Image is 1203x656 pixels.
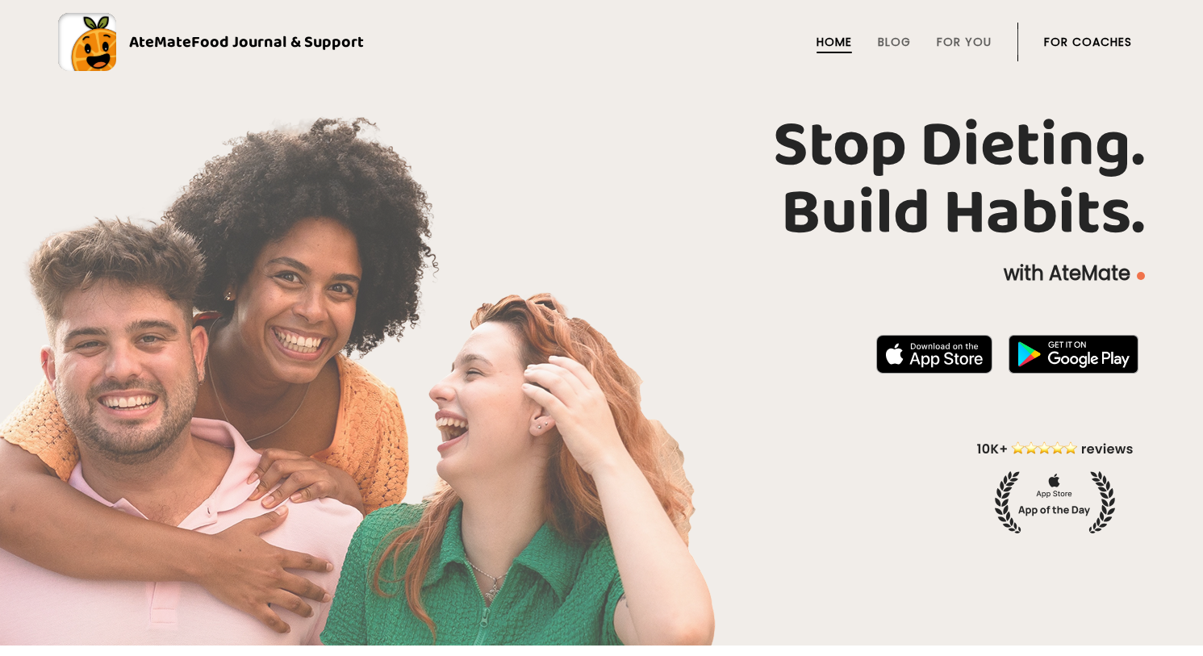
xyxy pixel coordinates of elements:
a: For You [937,36,992,48]
h1: Stop Dieting. Build Habits. [58,112,1145,248]
span: Food Journal & Support [191,29,364,55]
a: AteMateFood Journal & Support [58,13,1145,71]
img: badge-download-google.png [1009,335,1138,374]
a: Home [817,36,852,48]
div: AteMate [116,29,364,55]
img: badge-download-apple.svg [876,335,992,374]
img: home-hero-appoftheday.png [965,439,1145,533]
a: For Coaches [1044,36,1132,48]
a: Blog [878,36,911,48]
p: with AteMate [58,261,1145,286]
